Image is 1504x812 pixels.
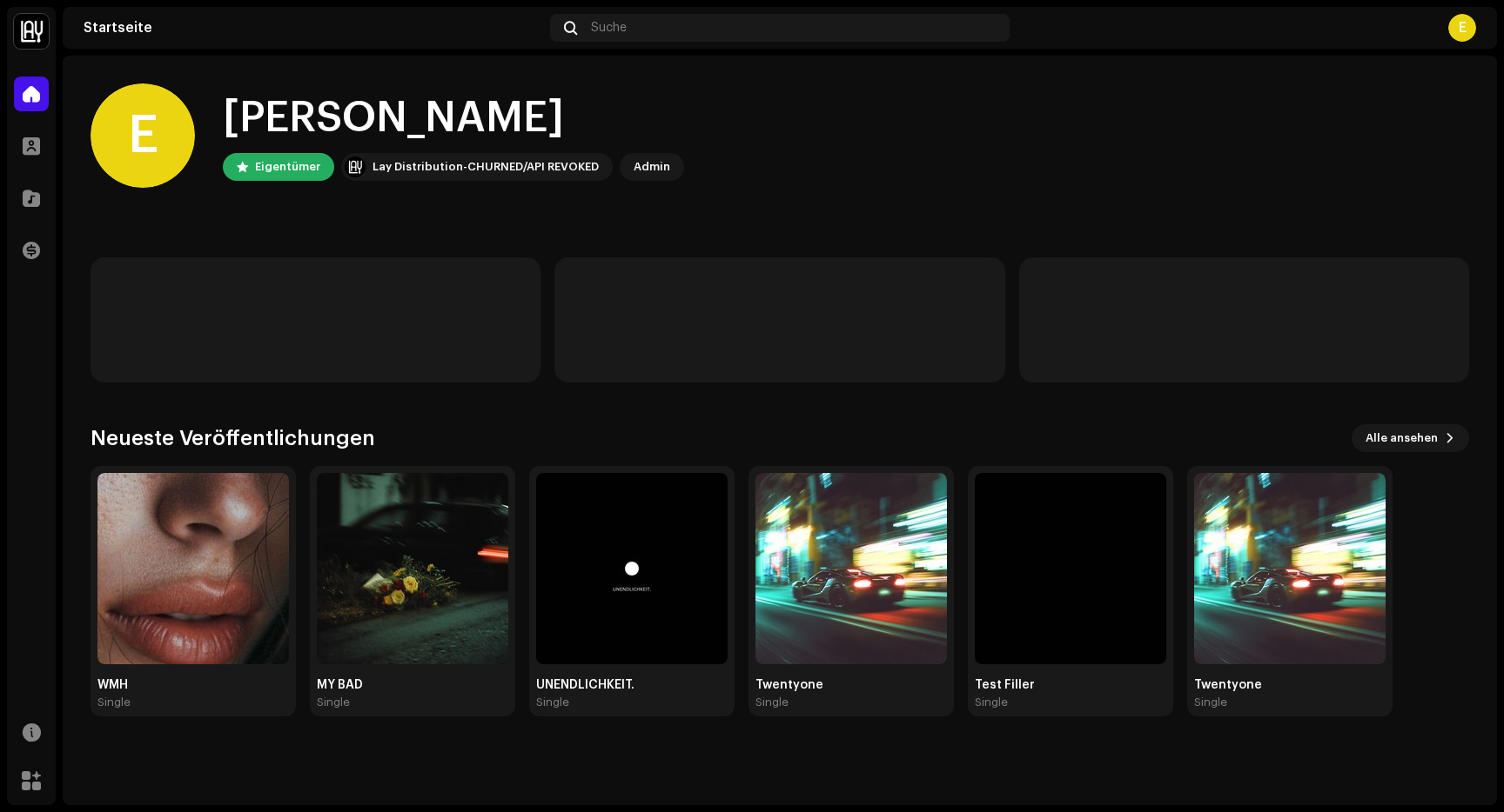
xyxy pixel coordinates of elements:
[975,696,1008,709] div: Single
[591,21,627,35] span: Suche
[634,156,670,177] div: Admin
[1352,424,1469,452] button: Alle ansehen
[536,473,728,664] img: e3635dce-fe14-4bc7-a94b-eadfc42f8642
[91,83,195,188] div: E
[345,156,366,177] img: 9eb99177-7e7a-45d5-8073-fef7358786d3
[255,156,320,177] div: Eigentümer
[317,696,350,709] div: Single
[536,696,569,709] div: Single
[975,473,1166,664] img: 22aed9ad-4f61-4a53-ab37-e6ee2941163d
[975,678,1166,692] div: Test Filler
[1448,14,1476,42] div: E
[1194,473,1386,664] img: f89f7d93-9326-4d1d-8bc4-4887973c2afb
[97,473,289,664] img: c6b0db8e-f7bc-4b17-a7f6-d2855f6656f2
[14,14,49,49] img: 9eb99177-7e7a-45d5-8073-fef7358786d3
[755,696,789,709] div: Single
[1366,421,1438,456] span: Alle ansehen
[373,156,599,177] div: Lay Distribution-CHURNED/API REVOKED
[97,678,289,692] div: WMH
[84,21,543,35] div: Startseite
[1194,678,1386,692] div: Twentyone
[97,696,131,709] div: Single
[317,678,508,692] div: MY BAD
[223,90,684,146] div: [PERSON_NAME]
[536,678,728,692] div: UNENDLICHKEIT.
[317,473,508,664] img: 812e86e1-9369-4dde-a78a-a352ad9fdf85
[1194,696,1227,709] div: Single
[755,678,947,692] div: Twentyone
[91,424,375,452] h3: Neueste Veröffentlichungen
[755,473,947,664] img: 83e18b07-78c0-4d9f-9c38-48a24452d0df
